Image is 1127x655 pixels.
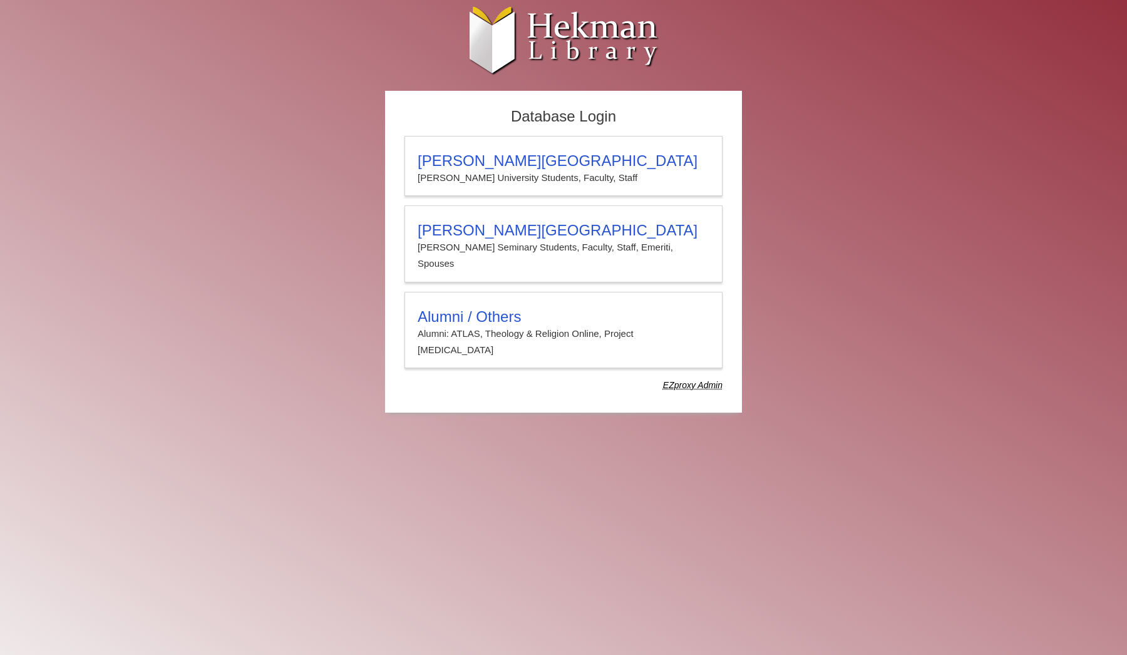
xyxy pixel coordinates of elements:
h3: [PERSON_NAME][GEOGRAPHIC_DATA] [418,152,709,170]
p: [PERSON_NAME] Seminary Students, Faculty, Staff, Emeriti, Spouses [418,239,709,272]
h3: [PERSON_NAME][GEOGRAPHIC_DATA] [418,222,709,239]
h2: Database Login [398,104,729,130]
p: Alumni: ATLAS, Theology & Religion Online, Project [MEDICAL_DATA] [418,326,709,359]
p: [PERSON_NAME] University Students, Faculty, Staff [418,170,709,186]
dfn: Use Alumni login [663,380,723,390]
a: [PERSON_NAME][GEOGRAPHIC_DATA][PERSON_NAME] University Students, Faculty, Staff [404,136,723,196]
h3: Alumni / Others [418,308,709,326]
a: [PERSON_NAME][GEOGRAPHIC_DATA][PERSON_NAME] Seminary Students, Faculty, Staff, Emeriti, Spouses [404,205,723,282]
summary: Alumni / OthersAlumni: ATLAS, Theology & Religion Online, Project [MEDICAL_DATA] [418,308,709,359]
